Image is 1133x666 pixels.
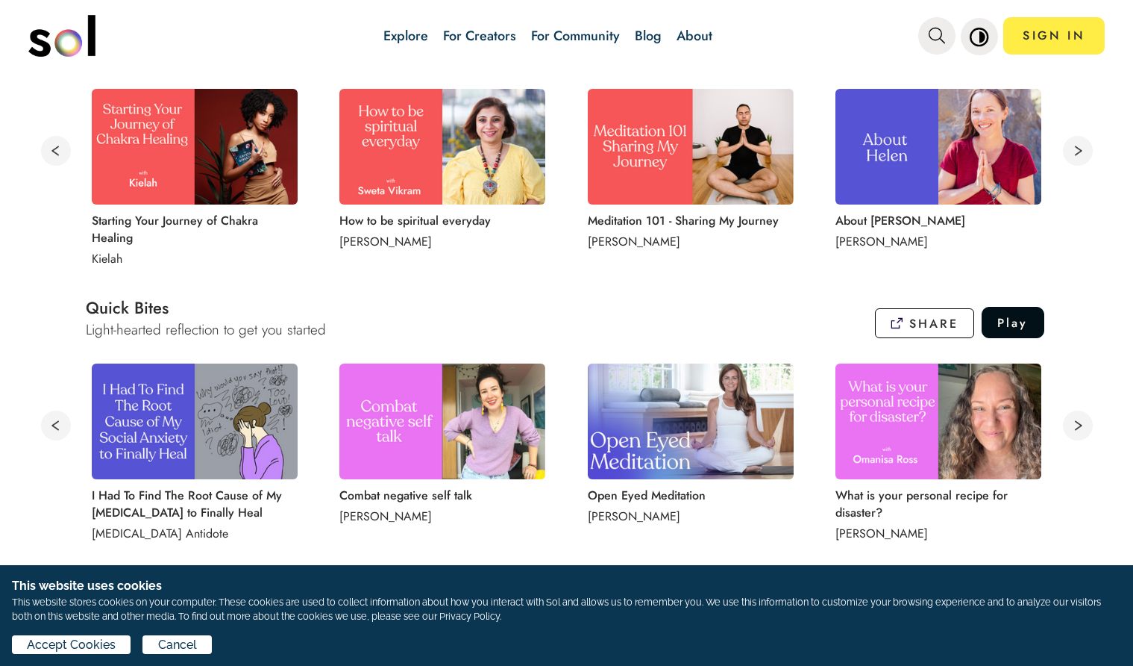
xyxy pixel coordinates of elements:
p: [PERSON_NAME] [835,525,1037,542]
a: For Community [531,26,620,46]
img: Meditation 101 - Sharing My Journey [588,89,794,205]
p: [PERSON_NAME] [339,233,541,250]
p: [PERSON_NAME] [588,233,789,250]
p: [PERSON_NAME] [339,508,541,525]
span: Cancel [158,636,197,654]
img: How to be spiritual everyday [339,89,545,205]
h2: Quick Bites [86,296,326,320]
p: Meditation 101 - Sharing My Journey [588,212,789,229]
img: I Had To Find The Root Cause of My Social Anxiety to Finally Heal [92,364,298,479]
p: SHARE [909,315,959,332]
img: About Helen [835,89,1041,205]
button: SHARE [875,308,973,339]
a: Blog [635,26,662,46]
a: About [677,26,712,46]
h3: Light-hearted reflection to get you started [86,320,326,340]
button: Play [982,307,1044,338]
img: Open Eyed Meditation [588,364,794,479]
p: Combat negative self talk [339,487,541,504]
p: [PERSON_NAME] [588,508,789,525]
p: [PERSON_NAME] [835,233,1037,250]
p: I Had To Find The Root Cause of My [MEDICAL_DATA] to Finally Heal [92,487,293,521]
img: What is your personal recipe for disaster? [835,364,1041,479]
button: Cancel [142,635,211,654]
p: About [PERSON_NAME] [835,212,1037,229]
p: Open Eyed Meditation [588,487,789,504]
p: How to be spiritual everyday [339,212,541,229]
button: Accept Cookies [12,635,131,654]
nav: main navigation [28,10,1105,62]
img: Combat negative self talk [339,364,545,479]
a: Explore [383,26,428,46]
span: Accept Cookies [27,636,116,654]
img: Starting Your Journey of Chakra Healing [92,89,298,205]
h1: This website uses cookies [12,577,1121,595]
a: SIGN IN [1003,17,1105,55]
p: [MEDICAL_DATA] Antidote [92,525,293,542]
p: This website stores cookies on your computer. These cookies are used to collect information about... [12,595,1121,623]
a: For Creators [443,26,516,46]
p: What is your personal recipe for disaster? [835,487,1037,521]
p: Starting Your Journey of Chakra Healing [92,212,293,246]
img: logo [28,15,95,57]
p: Kielah [92,250,293,267]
